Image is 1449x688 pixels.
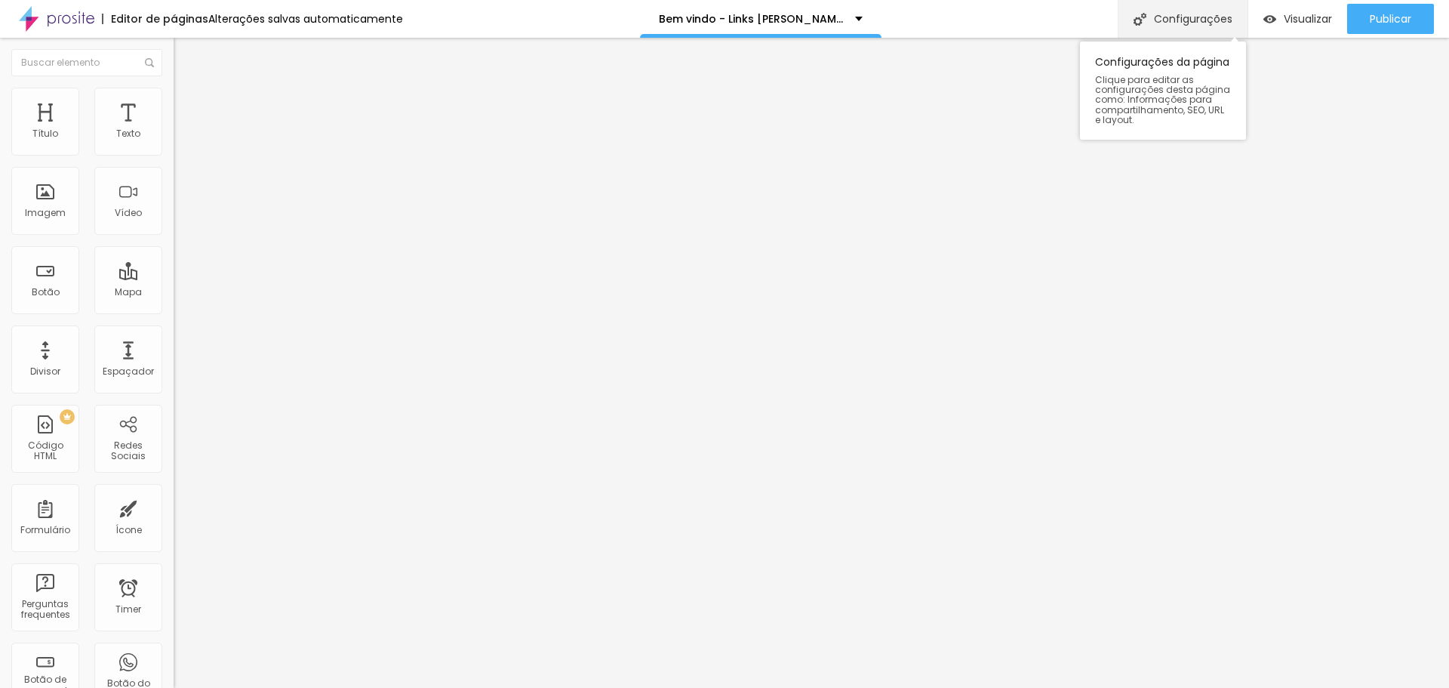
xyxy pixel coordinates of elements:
[30,366,60,377] div: Divisor
[20,525,70,535] div: Formulário
[1248,4,1347,34] button: Visualizar
[1095,75,1231,125] span: Clique para editar as configurações desta página como: Informações para compartilhamento, SEO, UR...
[15,440,75,462] div: Código HTML
[115,604,141,615] div: Timer
[103,366,154,377] div: Espaçador
[15,599,75,621] div: Perguntas frequentes
[659,14,844,24] p: Bem vindo - Links [PERSON_NAME] Fotografia Autoral
[1263,13,1276,26] img: view-1.svg
[1370,13,1411,25] span: Publicar
[32,287,60,298] div: Botão
[32,128,58,139] div: Título
[25,208,66,218] div: Imagem
[1284,13,1332,25] span: Visualizar
[1080,42,1246,140] div: Configurações da página
[1134,13,1146,26] img: Icone
[98,440,158,462] div: Redes Sociais
[1347,4,1434,34] button: Publicar
[174,38,1449,688] iframe: Editor
[115,287,142,298] div: Mapa
[116,128,140,139] div: Texto
[115,208,142,218] div: Vídeo
[145,58,154,67] img: Icone
[115,525,142,535] div: Ícone
[102,14,208,24] div: Editor de páginas
[208,14,403,24] div: Alterações salvas automaticamente
[11,49,162,76] input: Buscar elemento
